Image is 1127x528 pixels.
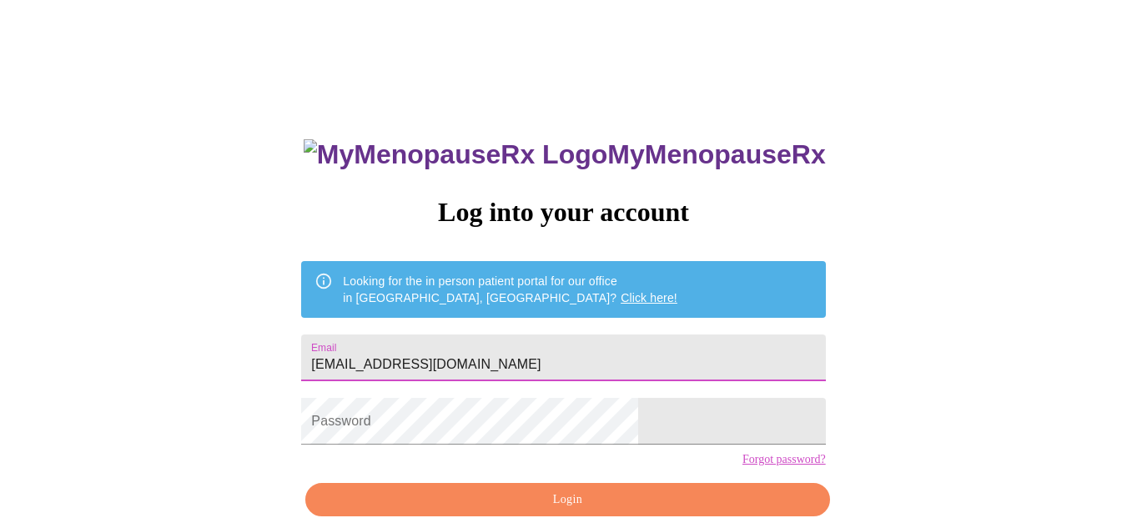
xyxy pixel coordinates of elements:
span: Login [325,490,810,510]
h3: MyMenopauseRx [304,139,826,170]
button: Login [305,483,829,517]
div: Looking for the in person patient portal for our office in [GEOGRAPHIC_DATA], [GEOGRAPHIC_DATA]? [343,266,677,313]
img: MyMenopauseRx Logo [304,139,607,170]
a: Click here! [621,291,677,304]
h3: Log into your account [301,197,825,228]
a: Forgot password? [742,453,826,466]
